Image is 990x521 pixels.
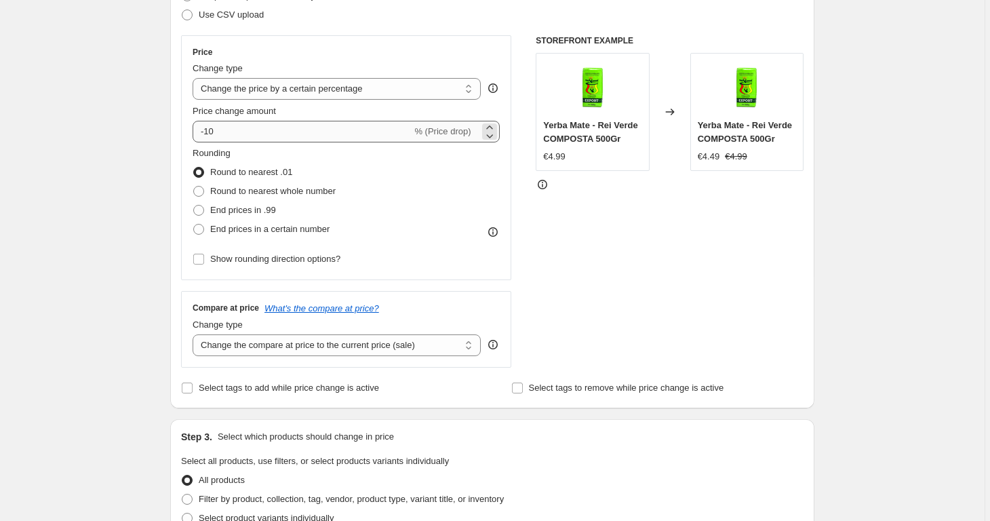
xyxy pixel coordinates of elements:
[193,63,243,73] span: Change type
[193,106,276,116] span: Price change amount
[210,205,276,215] span: End prices in .99
[193,303,259,313] h3: Compare at price
[529,383,724,393] span: Select tags to remove while price change is active
[414,126,471,136] span: % (Price drop)
[566,60,620,115] img: 01-Export-Padr_oUruguaioComposta500g_80x.png
[181,456,449,466] span: Select all products, use filters, or select products variants individually
[543,150,566,163] div: €4.99
[193,320,243,330] span: Change type
[543,120,637,144] span: Yerba Mate - Rei Verde COMPOSTA 500Gr
[199,9,264,20] span: Use CSV upload
[698,120,792,144] span: Yerba Mate - Rei Verde COMPOSTA 500Gr
[725,150,747,163] strike: €4.99
[210,224,330,234] span: End prices in a certain number
[193,121,412,142] input: -15
[698,150,720,163] div: €4.49
[210,254,340,264] span: Show rounding direction options?
[199,383,379,393] span: Select tags to add while price change is active
[181,430,212,444] h2: Step 3.
[193,148,231,158] span: Rounding
[210,167,292,177] span: Round to nearest .01
[536,35,804,46] h6: STOREFRONT EXAMPLE
[264,303,379,313] button: What's the compare at price?
[199,494,504,504] span: Filter by product, collection, tag, vendor, product type, variant title, or inventory
[199,475,245,485] span: All products
[486,81,500,95] div: help
[486,338,500,351] div: help
[218,430,394,444] p: Select which products should change in price
[193,47,212,58] h3: Price
[719,60,774,115] img: 01-Export-Padr_oUruguaioComposta500g_80x.png
[210,186,336,196] span: Round to nearest whole number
